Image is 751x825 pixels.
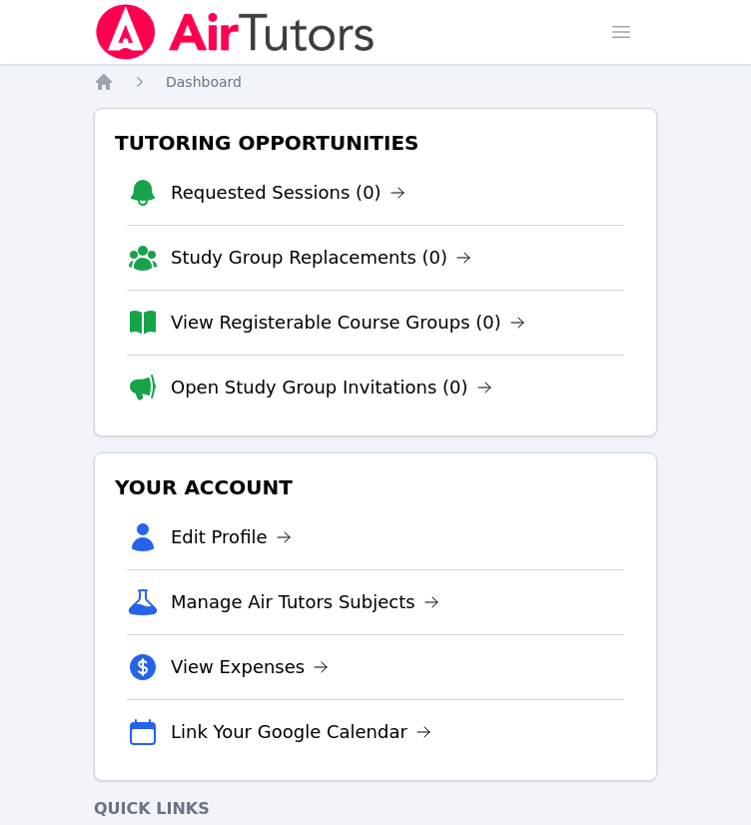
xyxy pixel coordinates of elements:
a: View Registerable Course Groups (0) [171,309,525,337]
h4: Quick Links [94,797,657,821]
nav: Breadcrumb [94,72,657,92]
h3: Tutoring Opportunities [111,125,640,161]
img: Air Tutors [94,4,376,60]
a: Open Study Group Invitations (0) [171,374,492,402]
a: Study Group Replacements (0) [171,244,471,272]
a: Requested Sessions (0) [171,179,405,207]
a: Link Your Google Calendar [171,718,431,746]
h3: Your Account [111,469,640,505]
a: Edit Profile [171,523,292,551]
a: View Expenses [171,653,329,681]
span: Dashboard [166,74,242,90]
a: Manage Air Tutors Subjects [171,588,439,616]
a: Dashboard [166,72,242,92]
